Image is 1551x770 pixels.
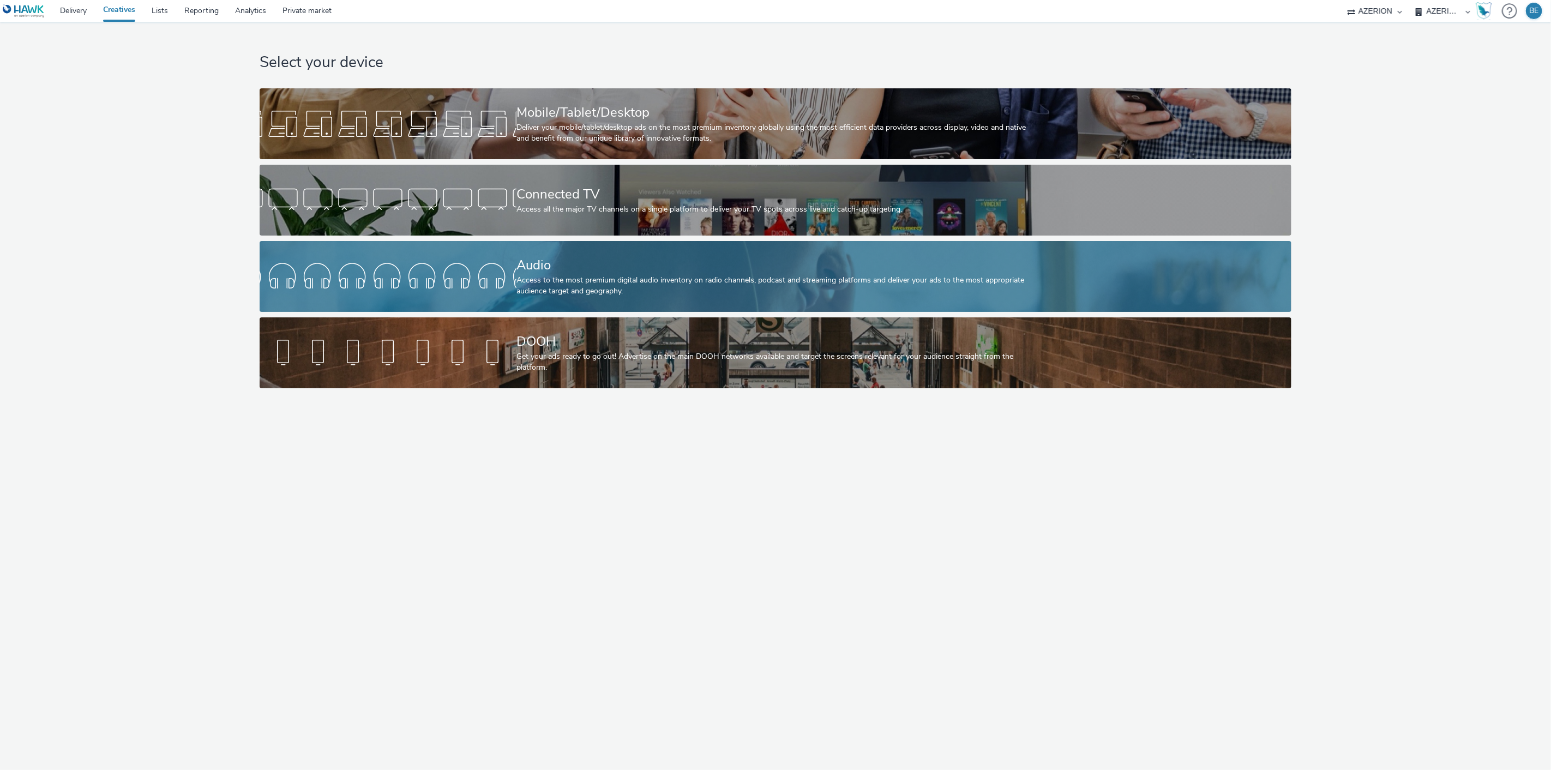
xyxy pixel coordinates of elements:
div: Connected TV [516,185,1030,204]
div: Deliver your mobile/tablet/desktop ads on the most premium inventory globally using the most effi... [516,122,1030,145]
div: DOOH [516,332,1030,351]
div: Audio [516,256,1030,275]
a: Hawk Academy [1476,2,1496,20]
a: Connected TVAccess all the major TV channels on a single platform to deliver your TV spots across... [260,165,1291,236]
img: undefined Logo [3,4,45,18]
div: Access all the major TV channels on a single platform to deliver your TV spots across live and ca... [516,204,1030,215]
div: Get your ads ready to go out! Advertise on the main DOOH networks available and target the screen... [516,351,1030,374]
div: Access to the most premium digital audio inventory on radio channels, podcast and streaming platf... [516,275,1030,297]
img: Hawk Academy [1476,2,1492,20]
h1: Select your device [260,52,1291,73]
a: DOOHGet your ads ready to go out! Advertise on the main DOOH networks available and target the sc... [260,317,1291,388]
div: BE [1530,3,1539,19]
a: Mobile/Tablet/DesktopDeliver your mobile/tablet/desktop ads on the most premium inventory globall... [260,88,1291,159]
a: AudioAccess to the most premium digital audio inventory on radio channels, podcast and streaming ... [260,241,1291,312]
div: Mobile/Tablet/Desktop [516,103,1030,122]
